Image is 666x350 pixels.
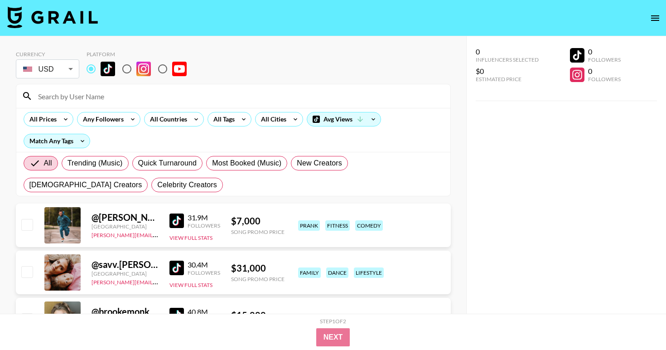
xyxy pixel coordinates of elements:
a: [PERSON_NAME][EMAIL_ADDRESS][DOMAIN_NAME] [92,230,226,238]
img: YouTube [172,62,187,76]
img: TikTok [101,62,115,76]
div: prank [298,220,320,231]
img: Instagram [136,62,151,76]
div: Estimated Price [476,76,539,83]
div: Platform [87,51,194,58]
div: Followers [188,269,220,276]
div: [GEOGRAPHIC_DATA] [92,270,159,277]
div: 40.8M [188,307,220,316]
div: Followers [588,56,621,63]
div: All Prices [24,112,58,126]
div: family [298,267,321,278]
img: TikTok [169,261,184,275]
div: 30.4M [188,260,220,269]
div: fitness [325,220,350,231]
button: Next [316,328,350,346]
div: All Cities [256,112,288,126]
img: TikTok [169,214,184,228]
span: Most Booked (Music) [212,158,281,169]
div: $ 15,000 [231,310,285,321]
div: @ [PERSON_NAME].[PERSON_NAME] [92,212,159,223]
div: @ savv.[PERSON_NAME] [92,259,159,270]
span: Quick Turnaround [138,158,197,169]
div: 31.9M [188,213,220,222]
div: 0 [476,47,539,56]
div: comedy [355,220,383,231]
div: $0 [476,67,539,76]
div: Any Followers [77,112,125,126]
button: View Full Stats [169,282,212,288]
input: Search by User Name [33,89,445,103]
div: 0 [588,47,621,56]
div: Song Promo Price [231,276,285,282]
div: lifestyle [354,267,384,278]
div: Step 1 of 2 [320,318,346,325]
span: All [44,158,52,169]
div: Match Any Tags [24,134,90,148]
div: Influencers Selected [476,56,539,63]
div: Song Promo Price [231,228,285,235]
div: Avg Views [307,112,381,126]
a: [PERSON_NAME][EMAIL_ADDRESS][DOMAIN_NAME] [92,277,226,286]
img: Grail Talent [7,6,98,28]
div: dance [326,267,348,278]
div: $ 31,000 [231,262,285,274]
button: View Full Stats [169,234,212,241]
div: @ brookemonk_ [92,306,159,317]
div: All Tags [208,112,236,126]
div: 0 [588,67,621,76]
button: open drawer [646,9,664,27]
div: [GEOGRAPHIC_DATA] [92,223,159,230]
img: TikTok [169,308,184,322]
div: Currency [16,51,79,58]
div: All Countries [145,112,189,126]
div: USD [18,61,77,77]
div: $ 7,000 [231,215,285,227]
div: Followers [188,222,220,229]
span: Trending (Music) [68,158,123,169]
span: Celebrity Creators [157,180,217,190]
div: Followers [588,76,621,83]
span: [DEMOGRAPHIC_DATA] Creators [29,180,142,190]
span: New Creators [297,158,342,169]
